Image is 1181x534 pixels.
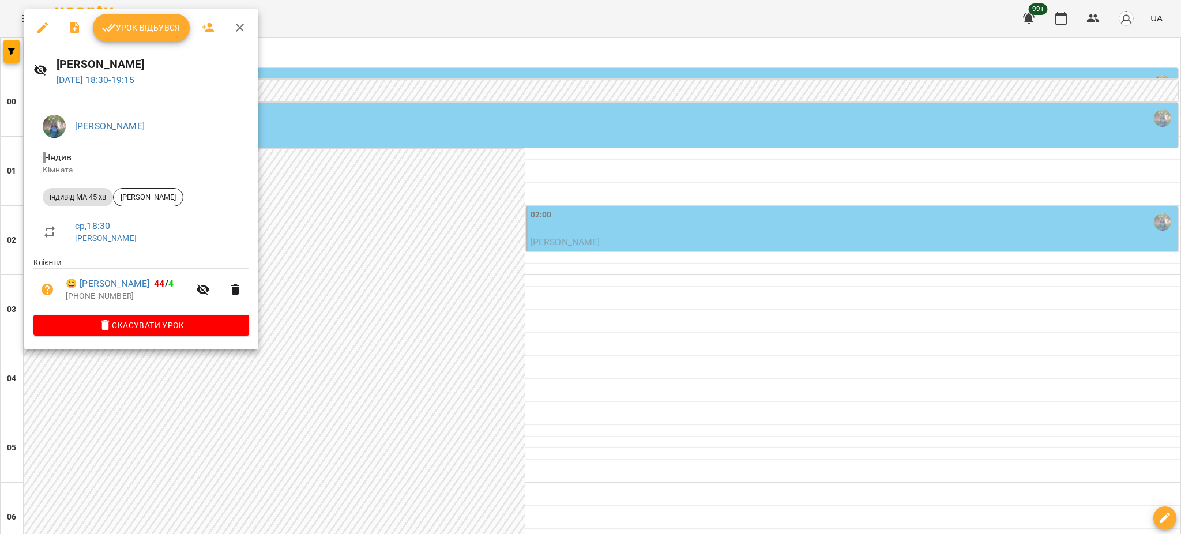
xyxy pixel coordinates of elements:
button: Урок відбувся [93,14,190,42]
button: Скасувати Урок [33,315,249,336]
span: - Індив [43,152,74,163]
a: 😀 [PERSON_NAME] [66,277,149,291]
a: [PERSON_NAME] [75,234,137,243]
div: [PERSON_NAME] [113,188,183,206]
a: ср , 18:30 [75,220,110,231]
span: 4 [168,278,174,289]
span: Урок відбувся [102,21,180,35]
p: [PHONE_NUMBER] [66,291,189,302]
a: [PERSON_NAME] [75,121,145,131]
img: de1e453bb906a7b44fa35c1e57b3518e.jpg [43,115,66,138]
p: Кімната [43,164,240,176]
span: [PERSON_NAME] [114,192,183,202]
b: / [154,278,174,289]
span: індивід МА 45 хв [43,192,113,202]
span: Скасувати Урок [43,318,240,332]
ul: Клієнти [33,257,249,314]
button: Візит ще не сплачено. Додати оплату? [33,276,61,303]
span: 44 [154,278,164,289]
h6: [PERSON_NAME] [57,55,249,73]
a: [DATE] 18:30-19:15 [57,74,135,85]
